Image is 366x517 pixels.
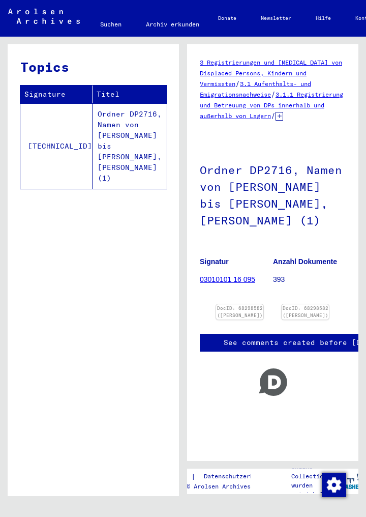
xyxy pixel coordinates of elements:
[88,12,134,37] a: Suchen
[273,274,346,285] p: 393
[200,275,255,283] a: 03010101 16 095
[206,6,249,31] a: Donate
[200,59,342,88] a: 3 Registrierungen und [MEDICAL_DATA] von Displaced Persons, Kindern und Vermissten
[249,6,303,31] a: Newsletter
[217,336,263,349] a: DocID: 68298582 ([PERSON_NAME])
[200,147,346,242] h1: Ordner DP2716, Namen von [PERSON_NAME] bis [PERSON_NAME], [PERSON_NAME] (1)
[216,304,263,334] img: 001.jpg
[93,103,167,189] td: Ordner DP2716, Namen von [PERSON_NAME] bis [PERSON_NAME], [PERSON_NAME] (1)
[151,471,287,482] div: |
[134,12,211,37] a: Archiv erkunden
[322,473,346,497] img: Zustimmung ändern
[271,90,276,99] span: /
[235,79,240,88] span: /
[196,471,287,482] a: Datenschutzerklärung
[20,85,93,103] th: Signature
[200,257,229,266] b: Signatur
[283,336,328,349] a: DocID: 68298582 ([PERSON_NAME])
[200,80,311,98] a: 3.1 Aufenthalts- und Emigrationsnachweise
[273,257,337,266] b: Anzahl Dokumente
[93,85,167,103] th: Titel
[200,91,343,120] a: 3.1.1 Registrierung und Betreuung von DPs innerhalb und außerhalb von Lagern
[8,9,80,24] img: Arolsen_neg.svg
[20,57,166,77] h3: Topics
[151,482,287,491] p: Copyright © Arolsen Archives, 2021
[303,6,343,31] a: Hilfe
[20,103,93,189] td: [TECHNICAL_ID]
[271,111,276,120] span: /
[282,304,329,334] img: 002.jpg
